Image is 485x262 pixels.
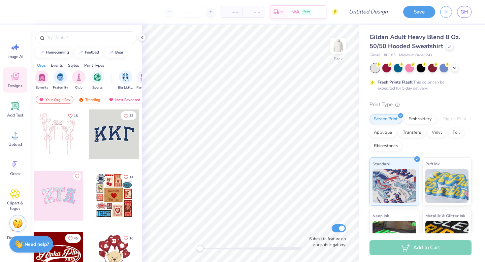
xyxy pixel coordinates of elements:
div: This color can be expedited for 5 day delivery. [378,79,460,91]
div: filter for Parent's Weekend [136,70,152,90]
button: Like [65,234,81,243]
div: Transfers [398,128,425,138]
span: Decorate [7,235,23,240]
span: Neon Ink [373,212,389,219]
a: GH [457,6,472,18]
span: Greek [10,171,21,176]
img: Big Little Reveal Image [122,73,129,81]
button: bear [105,47,126,58]
span: Parent's Weekend [136,85,152,90]
button: Like [121,111,136,120]
span: 14 [129,175,133,179]
button: filter button [53,70,68,90]
span: GH [460,8,468,16]
img: Metallic & Glitter Ink [425,221,469,255]
div: Print Types [84,62,104,68]
span: 10 [129,237,133,240]
img: trend_line.gif [108,51,114,55]
button: Like [121,172,136,182]
div: Embroidery [404,114,436,124]
div: filter for Sports [91,70,104,90]
button: filter button [72,70,86,90]
input: Untitled Design [344,5,393,19]
div: Most Favorited [105,96,143,104]
img: Neon Ink [373,221,416,255]
span: Sports [92,85,103,90]
button: filter button [118,70,133,90]
span: Designs [8,83,23,89]
div: bear [115,51,123,54]
img: Sorority Image [38,73,46,81]
input: Try "Alpha" [46,34,133,41]
span: Club [75,85,83,90]
img: trend_line.gif [39,51,44,55]
span: Fraternity [53,85,68,90]
div: filter for Big Little Reveal [118,70,133,90]
span: Free [303,9,310,14]
label: Submit to feature on our public gallery. [305,236,346,248]
span: Add Text [7,112,23,118]
div: homecoming [46,51,69,54]
span: 15 [74,114,78,118]
span: 45 [74,237,78,240]
strong: Need help? [25,241,49,248]
img: trend_line.gif [78,51,84,55]
span: – – [247,8,260,15]
div: filter for Fraternity [53,70,68,90]
img: Sports Image [94,73,101,81]
span: Metallic & Glitter Ink [425,212,465,219]
div: Orgs [37,62,46,68]
span: Big Little Reveal [118,85,133,90]
button: Like [121,234,136,243]
div: filter for Sorority [35,70,48,90]
div: Styles [68,62,79,68]
button: filter button [91,70,104,90]
input: – – [177,6,203,18]
div: Accessibility label [197,245,203,252]
span: Sorority [36,85,48,90]
span: Gildan Adult Heavy Blend 8 Oz. 50/50 Hooded Sweatshirt [369,33,460,50]
span: Gildan [369,53,380,58]
div: Digital Print [438,114,471,124]
div: filter for Club [72,70,86,90]
span: – – [225,8,238,15]
img: Standard [373,169,416,203]
button: filter button [136,70,152,90]
button: football [74,47,102,58]
img: Parent's Weekend Image [140,73,148,81]
img: Back [331,39,345,53]
img: most_fav.gif [108,97,114,102]
span: Image AI [7,54,23,59]
div: Back [334,56,343,62]
div: Vinyl [427,128,446,138]
span: # G185 [384,53,396,58]
span: Upload [8,142,22,147]
div: Applique [369,128,396,138]
button: Like [65,111,81,120]
strong: Fresh Prints Flash: [378,79,413,85]
div: Your Org's Fav [36,96,73,104]
img: most_fav.gif [39,97,44,102]
button: filter button [35,70,48,90]
div: Rhinestones [369,141,402,151]
div: Foil [448,128,464,138]
img: Puff Ink [425,169,469,203]
span: 33 [129,114,133,118]
button: homecoming [35,47,72,58]
button: Save [403,6,435,18]
div: football [85,51,99,54]
div: Print Type [369,101,472,108]
img: trending.gif [78,97,84,102]
button: Like [73,172,81,181]
span: Standard [373,160,390,167]
div: Events [51,62,63,68]
span: N/A [291,8,299,15]
span: Clipart & logos [4,200,26,211]
img: Club Image [75,73,83,81]
div: Screen Print [369,114,402,124]
span: Puff Ink [425,160,440,167]
div: Trending [75,96,103,104]
img: Fraternity Image [57,73,64,81]
span: Minimum Order: 24 + [399,53,433,58]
